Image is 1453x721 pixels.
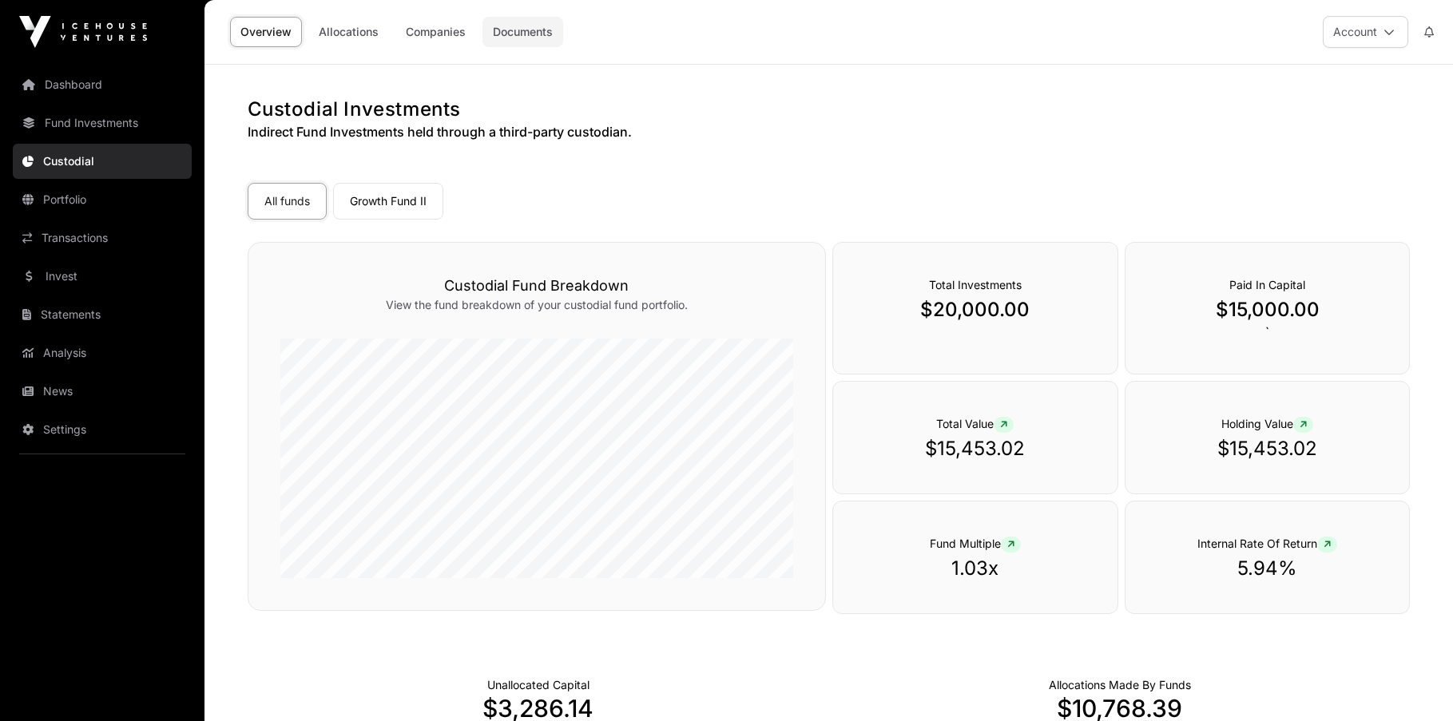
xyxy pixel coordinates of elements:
[1323,16,1408,48] button: Account
[13,412,192,447] a: Settings
[936,417,1014,430] span: Total Value
[280,297,793,313] p: View the fund breakdown of your custodial fund portfolio.
[1221,417,1313,430] span: Holding Value
[1049,677,1191,693] p: Capital Deployed Into Companies
[13,374,192,409] a: News
[395,17,476,47] a: Companies
[1229,278,1305,291] span: Paid In Capital
[230,17,302,47] a: Overview
[248,122,1411,141] h3: Indirect Fund Investments held through a third-party custodian.
[865,297,1086,323] p: $20,000.00
[13,182,192,217] a: Portfolio
[13,297,192,332] a: Statements
[930,537,1021,550] span: Fund Multiple
[248,183,327,220] a: All funds
[482,17,563,47] a: Documents
[1373,644,1453,721] iframe: Chat Widget
[13,67,192,102] a: Dashboard
[19,16,147,48] img: Icehouse Ventures Logo
[1197,537,1337,550] span: Internal Rate Of Return
[280,275,793,297] h3: Custodial Fund Breakdown
[333,183,443,220] a: Growth Fund II
[487,677,590,693] p: Cash not yet allocated.
[1157,297,1378,323] p: $15,000.00
[13,105,192,141] a: Fund Investments
[1157,556,1378,581] p: 5.94%
[13,259,192,294] a: Invest
[13,220,192,256] a: Transactions
[865,556,1086,581] p: 1.03x
[13,335,192,370] a: Analysis
[929,278,1022,291] span: Total Investments
[308,17,389,47] a: Allocations
[1125,242,1411,374] div: `
[13,144,192,179] a: Custodial
[865,436,1086,462] p: $15,453.02
[248,97,1411,122] h1: Custodial Investments
[1157,436,1378,462] p: $15,453.02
